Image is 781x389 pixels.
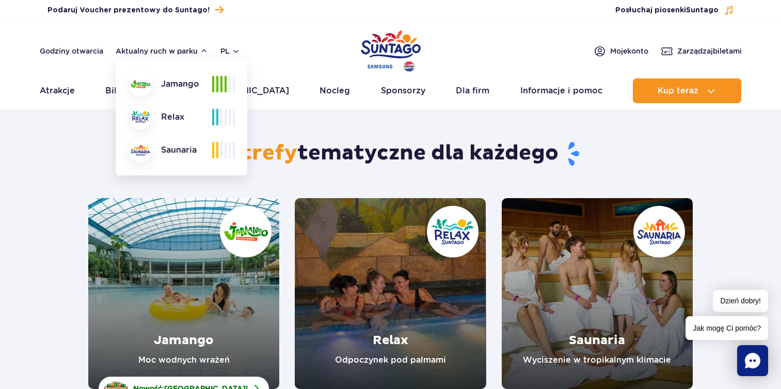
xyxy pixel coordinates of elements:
a: Park of Poland [361,26,421,73]
div: Jamango [128,72,212,96]
span: Suntago [686,7,719,14]
a: Jamango [88,198,279,389]
span: Podaruj Voucher prezentowy do Suntago! [47,5,210,15]
button: Kup teraz [633,78,741,103]
a: Dla firm [456,78,489,103]
span: Strefy [228,140,297,166]
a: Atrakcje [40,78,75,103]
a: Nocleg [320,78,350,103]
a: Relax [295,198,486,389]
div: Relax [128,105,212,129]
span: Moje konto [610,46,648,56]
a: Mojekonto [594,45,648,57]
a: Informacje i pomoc [520,78,602,103]
a: Saunaria [502,198,693,389]
div: Saunaria [128,138,212,163]
a: Podaruj Voucher prezentowy do Suntago! [47,3,224,17]
span: Zarządzaj biletami [677,46,742,56]
span: Jak mogę Ci pomóc? [686,316,768,340]
span: Dzień dobry! [713,290,768,312]
a: Godziny otwarcia [40,46,103,56]
span: Kup teraz [658,86,698,95]
div: Chat [737,345,768,376]
a: Zarządzajbiletami [661,45,742,57]
button: pl [220,46,240,56]
a: Sponsorzy [381,78,425,103]
button: Posłuchaj piosenkiSuntago [615,5,734,15]
h1: tematyczne dla każdego [88,140,693,167]
span: Posłuchaj piosenki [615,5,719,15]
a: Bilety i oferta [105,78,164,103]
button: Aktualny ruch w parku [116,47,208,55]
